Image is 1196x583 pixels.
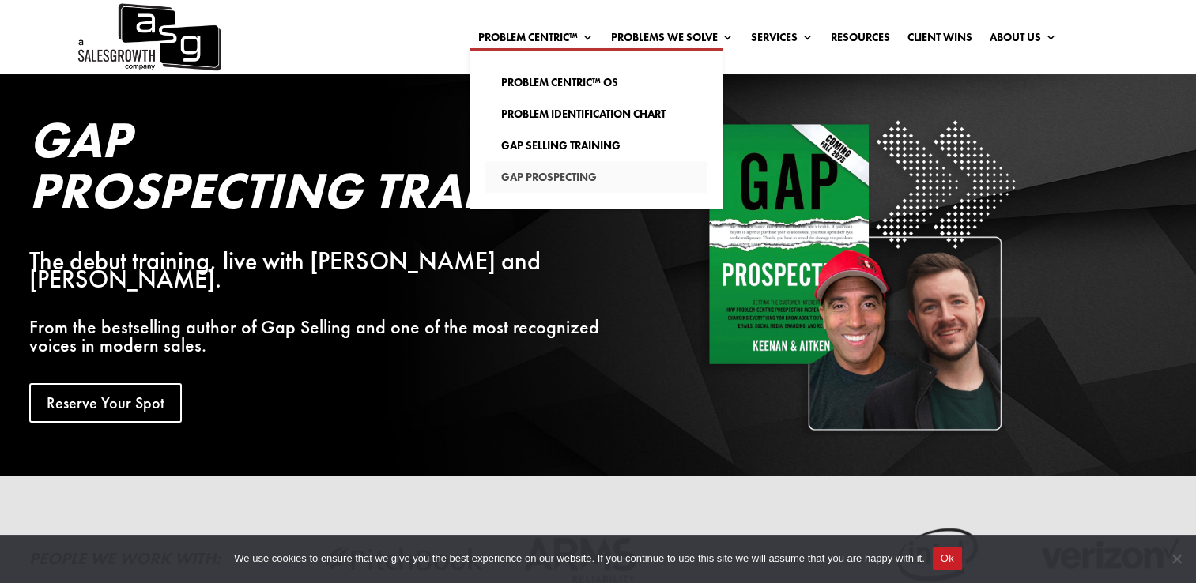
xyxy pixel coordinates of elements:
[234,551,924,566] span: We use cookies to ensure that we give you the best experience on our website. If you continue to ...
[29,318,617,355] p: From the bestselling author of Gap Selling and one of the most recognized voices in modern sales.
[29,383,182,423] a: Reserve Your Spot
[485,66,707,98] a: Problem Centric™ OS
[485,161,707,193] a: Gap Prospecting
[831,32,890,49] a: Resources
[751,32,813,49] a: Services
[611,32,734,49] a: Problems We Solve
[485,130,707,161] a: Gap Selling Training
[485,98,707,130] a: Problem Identification Chart
[29,252,617,290] div: The debut training, live with [PERSON_NAME] and [PERSON_NAME].
[700,115,1021,435] img: Square White - Shadow
[907,32,972,49] a: Client Wins
[990,32,1057,49] a: About Us
[933,547,962,570] button: Ok
[478,32,594,49] a: Problem Centric™
[1168,551,1184,566] span: No
[29,115,617,224] h2: Gap Prospecting Training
